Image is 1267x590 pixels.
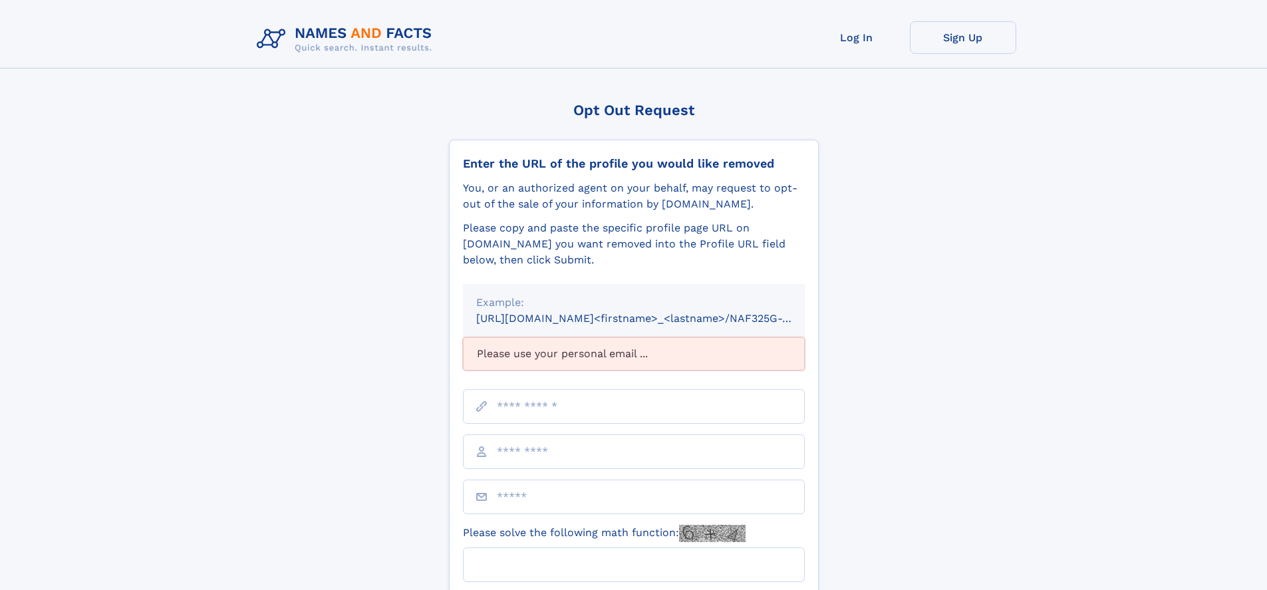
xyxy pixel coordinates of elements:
label: Please solve the following math function: [463,525,746,542]
div: Opt Out Request [449,102,819,118]
a: Sign Up [910,21,1016,54]
div: Enter the URL of the profile you would like removed [463,156,805,171]
a: Log In [803,21,910,54]
div: Please use your personal email ... [463,337,805,370]
small: [URL][DOMAIN_NAME]<firstname>_<lastname>/NAF325G-xxxxxxxx [476,312,830,325]
img: Logo Names and Facts [251,21,443,57]
div: You, or an authorized agent on your behalf, may request to opt-out of the sale of your informatio... [463,180,805,212]
div: Please copy and paste the specific profile page URL on [DOMAIN_NAME] you want removed into the Pr... [463,220,805,268]
div: Example: [476,295,791,311]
